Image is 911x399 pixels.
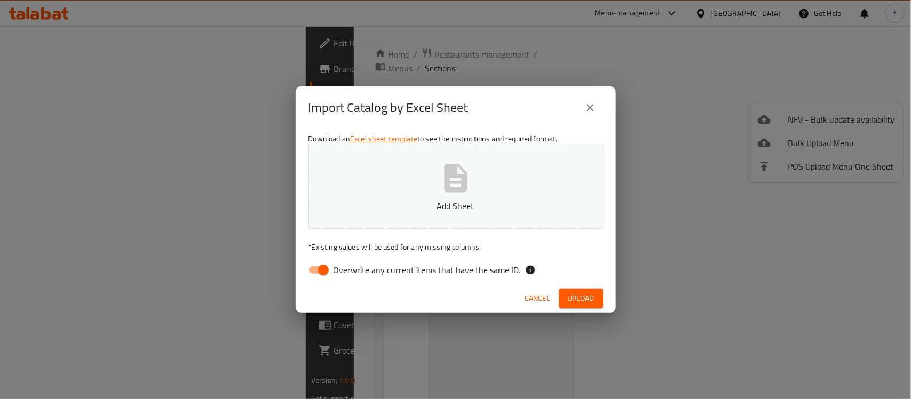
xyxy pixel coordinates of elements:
[568,292,595,305] span: Upload
[577,95,603,121] button: close
[559,289,603,308] button: Upload
[350,132,417,146] a: Excel sheet template
[525,265,536,275] svg: If the overwrite option isn't selected, then the items that match an existing ID will be ignored ...
[325,199,587,212] p: Add Sheet
[308,99,468,116] h2: Import Catalog by Excel Sheet
[334,264,521,276] span: Overwrite any current items that have the same ID.
[521,289,555,308] button: Cancel
[525,292,551,305] span: Cancel
[308,145,603,229] button: Add Sheet
[308,242,603,252] p: Existing values will be used for any missing columns.
[296,129,616,284] div: Download an to see the instructions and required format.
